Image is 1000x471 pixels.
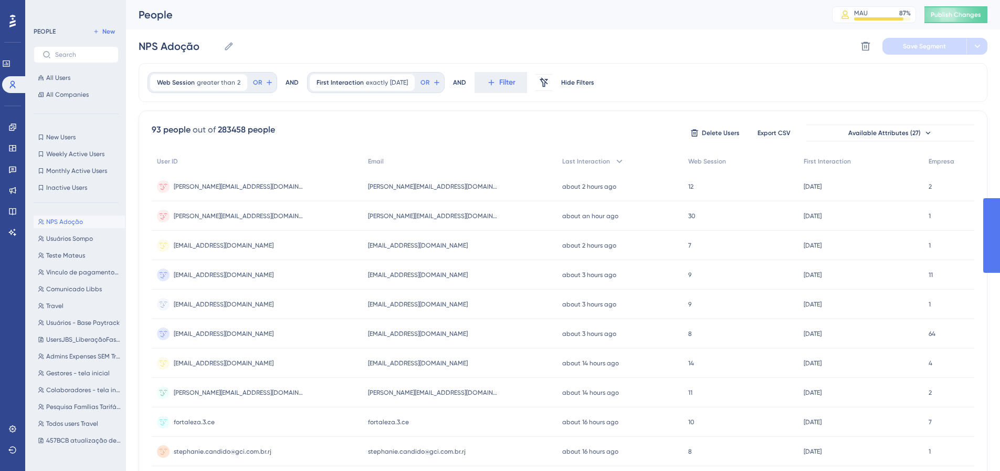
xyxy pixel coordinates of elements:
[46,386,121,394] span: Colaboradores - tela inicial
[34,232,125,245] button: Usuários Sompo
[390,78,408,87] span: [DATE]
[561,78,594,87] span: Hide Filters
[237,78,240,87] span: 2
[748,125,800,141] button: Export CSV
[152,124,191,136] div: 93 people
[929,330,935,338] span: 64
[34,350,125,363] button: Admins Expenses SEM Travel
[562,271,616,279] time: about 3 hours ago
[368,241,468,250] span: [EMAIL_ADDRESS][DOMAIN_NAME]
[34,88,119,101] button: All Companies
[562,360,619,367] time: about 14 hours ago
[929,388,932,397] span: 2
[804,212,822,220] time: [DATE]
[317,78,364,87] span: First Interaction
[174,182,305,191] span: [PERSON_NAME][EMAIL_ADDRESS][DOMAIN_NAME]
[34,333,125,346] button: UsersJBS_LiberaçãoFase1
[499,76,515,89] span: Filter
[218,124,275,136] div: 283458 people
[34,181,119,194] button: Inactive Users
[174,447,271,456] span: stephanie.candido@gci.com.br.rj
[46,335,121,344] span: UsersJBS_LiberaçãoFase1
[46,183,87,192] span: Inactive Users
[368,388,499,397] span: [PERSON_NAME][EMAIL_ADDRESS][DOMAIN_NAME]
[197,78,235,87] span: greater than
[174,388,305,397] span: [PERSON_NAME][EMAIL_ADDRESS][DOMAIN_NAME]
[688,330,692,338] span: 8
[46,268,121,277] span: Vínculo de pagamentos aos fornecedores (4 contas -admin)
[688,241,691,250] span: 7
[34,384,125,396] button: Colaboradores - tela inicial
[46,234,93,243] span: Usuários Sompo
[854,9,868,17] div: MAU
[804,157,851,166] span: First Interaction
[89,25,119,38] button: New
[46,133,76,141] span: New Users
[562,301,616,308] time: about 3 hours ago
[102,27,115,36] span: New
[899,9,911,17] div: 87 %
[251,74,275,91] button: OR
[46,251,85,260] span: Teste Mateus
[34,283,125,295] button: Comunicado Libbs
[368,212,499,220] span: [PERSON_NAME][EMAIL_ADDRESS][DOMAIN_NAME]
[139,7,806,22] div: People
[562,330,616,337] time: about 3 hours ago
[174,359,273,367] span: [EMAIL_ADDRESS][DOMAIN_NAME]
[174,300,273,309] span: [EMAIL_ADDRESS][DOMAIN_NAME]
[688,418,694,426] span: 10
[46,285,102,293] span: Comunicado Libbs
[929,241,931,250] span: 1
[929,157,954,166] span: Empresa
[174,241,273,250] span: [EMAIL_ADDRESS][DOMAIN_NAME]
[368,359,468,367] span: [EMAIL_ADDRESS][DOMAIN_NAME]
[804,183,822,190] time: [DATE]
[689,125,741,141] button: Delete Users
[688,447,692,456] span: 8
[804,360,822,367] time: [DATE]
[929,418,932,426] span: 7
[46,218,83,226] span: NPS Adoção
[804,418,822,426] time: [DATE]
[157,78,195,87] span: Web Session
[368,300,468,309] span: [EMAIL_ADDRESS][DOMAIN_NAME]
[193,124,216,136] div: out of
[46,436,121,445] span: 457BCB atualização de dados onda 2 atualizada
[34,417,125,430] button: Todos users Travel
[34,367,125,380] button: Gestores - tela inicial
[688,182,693,191] span: 12
[956,429,987,461] iframe: UserGuiding AI Assistant Launcher
[286,72,299,93] div: AND
[806,125,974,141] button: Available Attributes (27)
[702,129,740,137] span: Delete Users
[929,359,932,367] span: 4
[55,51,110,58] input: Search
[34,249,125,262] button: Teste Mateus
[253,78,262,87] span: OR
[46,74,70,82] span: All Users
[46,302,64,310] span: Travel
[34,148,119,160] button: Weekly Active Users
[688,212,696,220] span: 30
[757,129,791,137] span: Export CSV
[562,389,619,396] time: about 14 hours ago
[34,216,125,228] button: NPS Adoção
[561,74,594,91] button: Hide Filters
[368,157,384,166] span: Email
[139,39,219,54] input: Segment Name
[929,447,931,456] span: 1
[804,448,822,455] time: [DATE]
[46,90,89,99] span: All Companies
[562,242,616,249] time: about 2 hours ago
[46,167,107,175] span: Monthly Active Users
[929,300,931,309] span: 1
[368,182,499,191] span: [PERSON_NAME][EMAIL_ADDRESS][DOMAIN_NAME]
[804,271,822,279] time: [DATE]
[804,330,822,337] time: [DATE]
[174,418,215,426] span: fortaleza.3.ce
[174,212,305,220] span: [PERSON_NAME][EMAIL_ADDRESS][DOMAIN_NAME]
[804,301,822,308] time: [DATE]
[848,129,921,137] span: Available Attributes (27)
[931,11,981,19] span: Publish Changes
[46,150,104,158] span: Weekly Active Users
